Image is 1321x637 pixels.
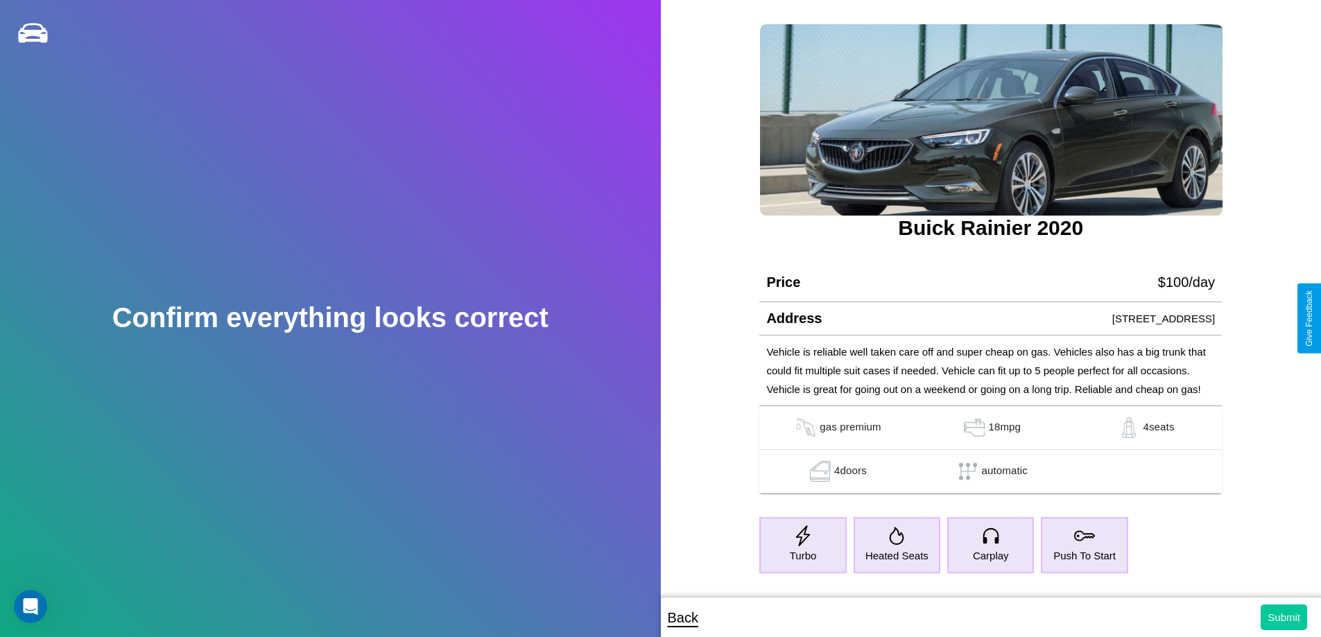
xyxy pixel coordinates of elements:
[988,417,1021,438] p: 18 mpg
[766,274,800,290] h4: Price
[1143,417,1174,438] p: 4 seats
[1053,546,1116,565] p: Push To Start
[792,417,820,438] img: gas
[865,546,929,565] p: Heated Seats
[960,417,988,438] img: gas
[766,311,822,326] h4: Address
[1112,309,1215,328] p: [STREET_ADDRESS]
[790,546,817,565] p: Turbo
[668,605,698,630] p: Back
[1158,270,1215,295] p: $ 100 /day
[766,342,1215,399] p: Vehicle is reliable well taken care off and super cheap on gas. Vehicles also has a big trunk tha...
[1304,290,1314,347] div: Give Feedback
[834,461,867,482] p: 4 doors
[1261,604,1307,630] button: Submit
[1115,417,1143,438] img: gas
[14,590,47,623] iframe: Intercom live chat
[112,302,549,333] h2: Confirm everything looks correct
[759,406,1222,494] table: simple table
[973,546,1009,565] p: Carplay
[820,417,881,438] p: gas premium
[759,216,1222,240] h3: Buick Rainier 2020
[982,461,1028,482] p: automatic
[806,461,834,482] img: gas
